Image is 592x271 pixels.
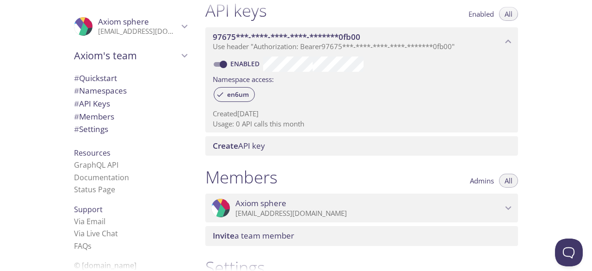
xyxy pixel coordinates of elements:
span: Create [213,140,238,151]
div: Axiom sphere [205,194,518,222]
span: en6um [222,90,254,99]
p: [EMAIL_ADDRESS][DOMAIN_NAME] [98,27,179,36]
span: a team member [213,230,294,241]
a: GraphQL API [74,160,118,170]
div: Members [67,110,194,123]
span: Axiom sphere [98,16,149,27]
h1: Members [205,167,277,188]
div: Invite a team member [205,226,518,246]
span: Namespaces [74,85,127,96]
span: Quickstart [74,73,117,83]
span: # [74,73,79,83]
span: Resources [74,148,111,158]
div: Axiom sphere [67,11,194,42]
a: Documentation [74,172,129,183]
a: Via Live Chat [74,228,118,239]
div: Axiom's team [67,44,194,68]
p: Usage: 0 API calls this month [213,119,511,129]
p: Created [DATE] [213,109,511,119]
a: Status Page [74,184,115,195]
label: Namespace access: [213,72,274,85]
div: Namespaces [67,84,194,97]
a: FAQ [74,241,92,251]
div: Create API Key [205,136,518,156]
iframe: Help Scout Beacon - Open [555,239,583,266]
span: API key [213,140,265,151]
span: API Keys [74,98,110,109]
span: # [74,98,79,109]
button: All [499,174,518,188]
a: Via Email [74,216,105,227]
span: Support [74,204,103,214]
div: Team Settings [67,123,194,136]
p: [EMAIL_ADDRESS][DOMAIN_NAME] [235,209,502,218]
span: Settings [74,124,108,134]
span: # [74,111,79,122]
a: Enabled [229,59,263,68]
span: s [88,241,92,251]
span: # [74,124,79,134]
span: # [74,85,79,96]
div: API Keys [67,97,194,110]
span: Axiom sphere [235,198,286,208]
div: Quickstart [67,72,194,85]
span: Members [74,111,114,122]
div: en6um [214,87,255,102]
span: Axiom's team [74,49,179,62]
span: Invite [213,230,234,241]
button: Admins [464,174,499,188]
